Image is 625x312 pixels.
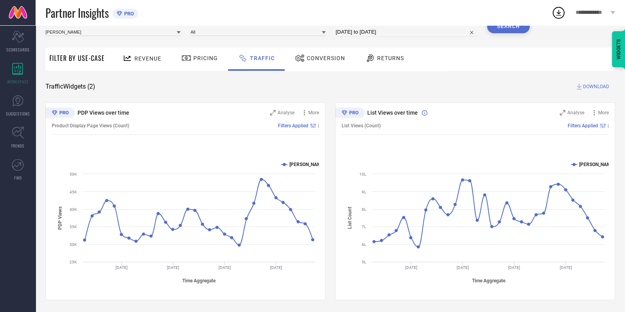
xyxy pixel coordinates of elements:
[579,162,615,167] text: [PERSON_NAME]
[307,55,345,61] span: Conversion
[167,265,179,270] text: [DATE]
[70,260,77,264] text: 25K
[362,225,366,229] text: 7L
[182,278,216,283] tspan: Time Aggregate
[70,190,77,194] text: 45K
[49,53,105,63] span: Filter By Use-Case
[219,265,231,270] text: [DATE]
[568,123,598,129] span: Filters Applied
[57,206,63,229] tspan: PDP Views
[608,123,609,129] span: |
[270,265,282,270] text: [DATE]
[70,207,77,212] text: 40K
[377,55,404,61] span: Returns
[250,55,275,61] span: Traffic
[278,110,295,115] span: Analyse
[359,172,366,176] text: 10L
[336,27,477,37] input: Select time period
[193,55,218,61] span: Pricing
[308,110,319,115] span: More
[70,242,77,247] text: 30K
[567,110,584,115] span: Analyse
[45,5,109,21] span: Partner Insights
[270,110,276,115] svg: Zoom
[508,265,520,270] text: [DATE]
[367,110,418,116] span: List Views over time
[134,55,161,62] span: Revenue
[347,207,353,229] tspan: List Count
[6,47,30,53] span: SCORECARDS
[551,6,566,20] div: Open download list
[278,123,308,129] span: Filters Applied
[122,11,134,17] span: PRO
[70,172,77,176] text: 50K
[45,83,95,91] span: Traffic Widgets ( 2 )
[335,108,364,119] div: Premium
[487,20,530,33] button: Search
[14,175,22,181] span: FWD
[342,123,381,129] span: List Views (Count)
[115,265,128,270] text: [DATE]
[45,108,75,119] div: Premium
[362,260,366,264] text: 5L
[6,111,30,117] span: SUGGESTIONS
[11,143,25,149] span: TRENDS
[289,162,325,167] text: [PERSON_NAME]
[70,225,77,229] text: 35K
[583,83,609,91] span: DOWNLOAD
[560,110,565,115] svg: Zoom
[52,123,129,129] span: Product Display Page Views (Count)
[362,207,366,212] text: 8L
[77,110,129,116] span: PDP Views over time
[598,110,609,115] span: More
[362,242,366,247] text: 6L
[457,265,469,270] text: [DATE]
[472,278,506,283] tspan: Time Aggregate
[362,190,366,194] text: 9L
[405,265,417,270] text: [DATE]
[560,265,572,270] text: [DATE]
[318,123,319,129] span: |
[7,79,29,85] span: WORKSPACE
